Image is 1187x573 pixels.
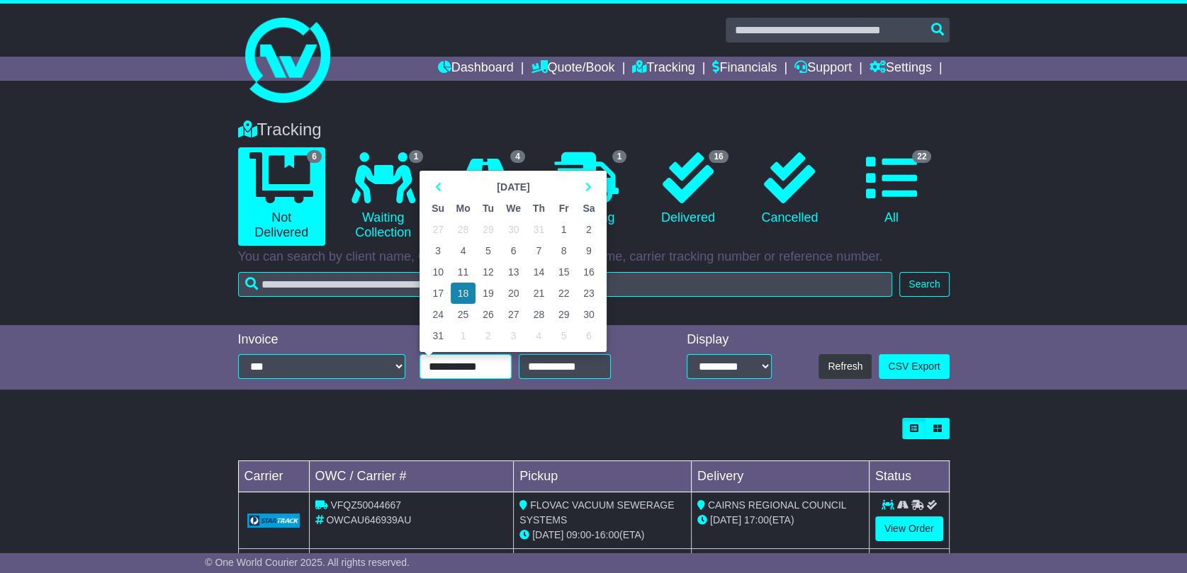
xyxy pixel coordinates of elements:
[576,219,601,240] td: 2
[527,325,551,346] td: 4
[514,461,692,492] td: Pickup
[744,514,769,526] span: 17:00
[476,198,500,219] th: Tu
[551,219,576,240] td: 1
[501,325,527,346] td: 3
[697,513,863,528] div: (ETA)
[566,529,591,540] span: 09:00
[476,283,500,304] td: 19
[451,198,476,219] th: Mo
[425,325,450,346] td: 31
[501,198,527,219] th: We
[501,304,527,325] td: 27
[612,150,627,163] span: 1
[451,219,476,240] td: 28
[644,147,731,231] a: 16 Delivered
[425,198,450,219] th: Su
[309,461,514,492] td: OWC / Carrier #
[501,219,527,240] td: 30
[451,283,476,304] td: 18
[712,57,777,81] a: Financials
[231,120,957,140] div: Tracking
[425,304,450,325] td: 24
[501,261,527,283] td: 13
[532,529,563,540] span: [DATE]
[709,150,728,163] span: 16
[708,499,847,511] span: CAIRNS REGIONAL COUNCIL
[531,57,614,81] a: Quote/Book
[551,240,576,261] td: 8
[794,57,852,81] a: Support
[425,219,450,240] td: 27
[691,461,869,492] td: Delivery
[451,240,476,261] td: 4
[576,240,601,261] td: 9
[476,261,500,283] td: 12
[501,283,527,304] td: 20
[476,219,500,240] td: 29
[409,150,424,163] span: 1
[818,354,872,379] button: Refresh
[899,272,949,297] button: Search
[527,304,551,325] td: 28
[551,325,576,346] td: 5
[595,529,619,540] span: 16:00
[476,325,500,346] td: 2
[307,150,322,163] span: 6
[527,240,551,261] td: 7
[875,516,943,541] a: View Order
[425,261,450,283] td: 10
[869,461,949,492] td: Status
[576,325,601,346] td: 6
[451,325,476,346] td: 1
[527,198,551,219] th: Th
[746,147,833,231] a: Cancelled
[247,514,300,528] img: GetCarrierServiceLogo
[551,283,576,304] td: 22
[451,261,476,283] td: 11
[476,240,500,261] td: 5
[326,514,411,526] span: OWCAU646939AU
[879,354,949,379] a: CSV Export
[576,283,601,304] td: 23
[425,240,450,261] td: 3
[238,147,325,246] a: 6 Not Delivered
[551,198,576,219] th: Fr
[510,150,525,163] span: 4
[451,304,476,325] td: 25
[576,304,601,325] td: 30
[238,332,405,348] div: Invoice
[438,57,514,81] a: Dashboard
[687,332,772,348] div: Display
[848,147,935,231] a: 22 All
[576,261,601,283] td: 16
[632,57,694,81] a: Tracking
[576,198,601,219] th: Sa
[543,147,630,231] a: 1 Delivering
[238,461,309,492] td: Carrier
[238,249,950,265] p: You can search by client name, OWC tracking number, carrier name, carrier tracking number or refe...
[870,57,932,81] a: Settings
[441,147,528,231] a: 4 In Transit
[527,261,551,283] td: 14
[527,283,551,304] td: 21
[476,304,500,325] td: 26
[501,240,527,261] td: 6
[330,499,401,511] span: VFQZ50044667
[425,283,450,304] td: 17
[551,261,576,283] td: 15
[519,528,685,543] div: - (ETA)
[205,557,410,568] span: © One World Courier 2025. All rights reserved.
[519,499,674,526] span: FLOVAC VACUUM SEWERAGE SYSTEMS
[339,147,427,246] a: 1 Waiting Collection
[912,150,931,163] span: 22
[710,514,741,526] span: [DATE]
[527,219,551,240] td: 31
[551,304,576,325] td: 29
[451,176,576,198] th: Select Month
